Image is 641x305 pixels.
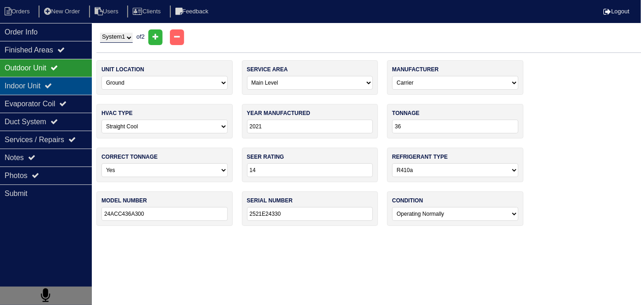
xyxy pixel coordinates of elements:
label: hvac type [101,109,133,117]
label: serial number [247,196,293,205]
label: manufacturer [392,65,439,74]
li: Users [89,6,126,18]
label: condition [392,196,423,205]
a: Users [89,8,126,15]
label: model number [101,196,147,205]
li: New Order [39,6,87,18]
label: tonnage [392,109,420,117]
label: refrigerant type [392,153,448,161]
div: of 2 [96,29,641,45]
li: Clients [127,6,168,18]
a: Clients [127,8,168,15]
label: seer rating [247,153,284,161]
a: Logout [603,8,630,15]
label: correct tonnage [101,153,157,161]
li: Feedback [170,6,216,18]
label: year manufactured [247,109,310,117]
label: service area [247,65,288,74]
label: unit location [101,65,144,74]
a: New Order [39,8,87,15]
